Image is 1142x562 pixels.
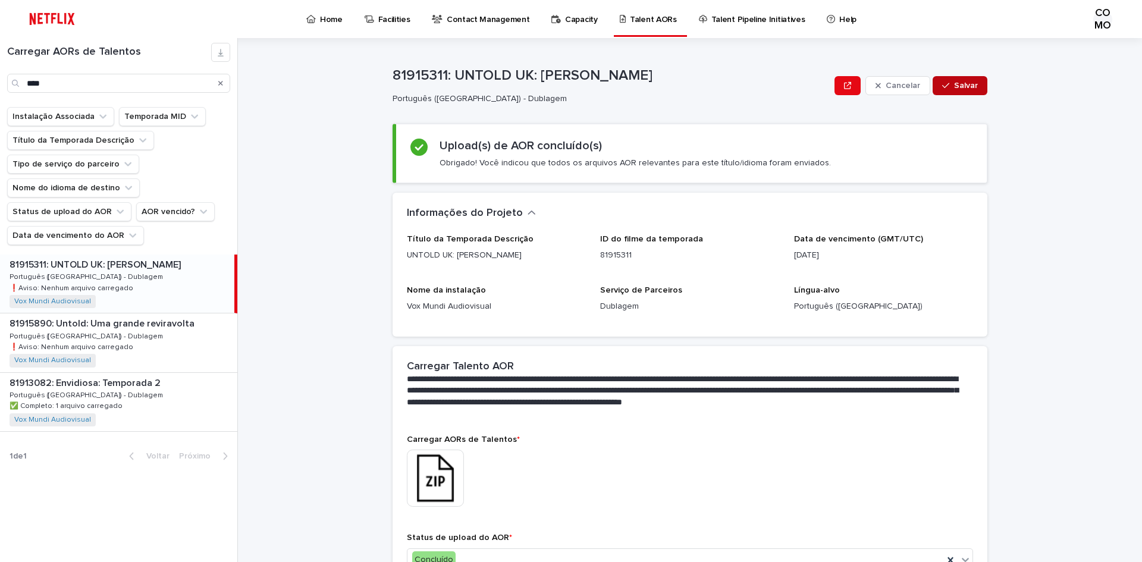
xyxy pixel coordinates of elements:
[14,357,91,364] font: Vox Mundi Audiovisual
[7,155,139,174] button: Tipo de serviço do parceiro
[7,202,131,221] button: Status de upload do AOR
[10,319,194,328] font: 81915890: Untold: Uma grande reviravolta
[10,392,163,399] font: Português ([GEOGRAPHIC_DATA]) - Dublagem
[407,286,486,294] font: Nome da instalação
[954,81,978,90] font: Salvar
[136,202,215,221] button: AOR vencido?
[7,226,144,245] button: Data de vencimento do AOR
[24,7,80,31] img: ifQbXi3ZQGMSEF7WDB7W
[7,178,140,197] button: Nome do idioma de destino
[120,451,174,461] button: Voltar
[1094,8,1110,32] font: COMO
[794,251,819,259] font: [DATE]
[10,403,123,410] font: ✅ Completo: 1 arquivo carregado
[10,333,163,340] font: Português ([GEOGRAPHIC_DATA]) - Dublagem
[14,356,91,365] a: Vox Mundi Audiovisual
[933,76,987,95] button: Salvar
[600,302,639,310] font: Dublagem
[7,46,141,57] font: Carregar AORs de Talentos
[10,274,163,281] font: Português ([GEOGRAPHIC_DATA]) - Dublagem
[23,452,27,460] font: 1
[10,260,181,269] font: 81915311: UNTOLD UK: [PERSON_NAME]
[13,452,23,460] font: de
[886,81,920,90] font: Cancelar
[174,451,237,461] button: Próximo
[10,285,133,292] font: ❗️Aviso: Nenhum arquivo carregado
[7,74,230,93] input: Procurar
[407,235,534,243] font: Título da Temporada Descrição
[407,533,509,542] font: Status de upload do AOR
[407,361,514,372] font: Carregar Talento AOR
[407,208,523,218] font: Informações do Projeto
[10,378,161,388] font: 81913082: Envidiosa: Temporada 2
[119,107,206,126] button: Temporada MID
[407,207,536,220] button: Informações do Projeto
[407,435,517,444] font: Carregar AORs de Talentos
[600,286,682,294] font: Serviço de Parceiros
[600,251,632,259] font: 81915311
[407,251,522,259] font: UNTOLD UK: [PERSON_NAME]
[179,452,211,460] font: Próximo
[14,298,91,305] font: Vox Mundi Audiovisual
[393,68,652,83] font: 81915311: UNTOLD UK: [PERSON_NAME]
[794,286,840,294] font: Língua-alvo
[440,140,602,152] font: Upload(s) de AOR concluído(s)
[393,95,567,103] font: Português ([GEOGRAPHIC_DATA]) - Dublagem
[7,107,114,126] button: Instalação Associada
[10,344,133,351] font: ❗️Aviso: Nenhum arquivo carregado
[10,452,13,460] font: 1
[440,159,831,167] font: Obrigado! Você indicou que todos os arquivos AOR relevantes para este título/idioma foram enviados.
[600,235,703,243] font: ID do filme da temporada
[794,302,923,310] font: Português ([GEOGRAPHIC_DATA])
[865,76,930,95] button: Cancelar
[407,302,491,310] font: Vox Mundi Audiovisual
[794,235,923,243] font: Data de vencimento (GMT/UTC)
[14,416,91,424] a: Vox Mundi Audiovisual
[7,131,154,150] button: Título da Temporada Descrição
[14,297,91,306] a: Vox Mundi Audiovisual
[146,452,170,460] font: Voltar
